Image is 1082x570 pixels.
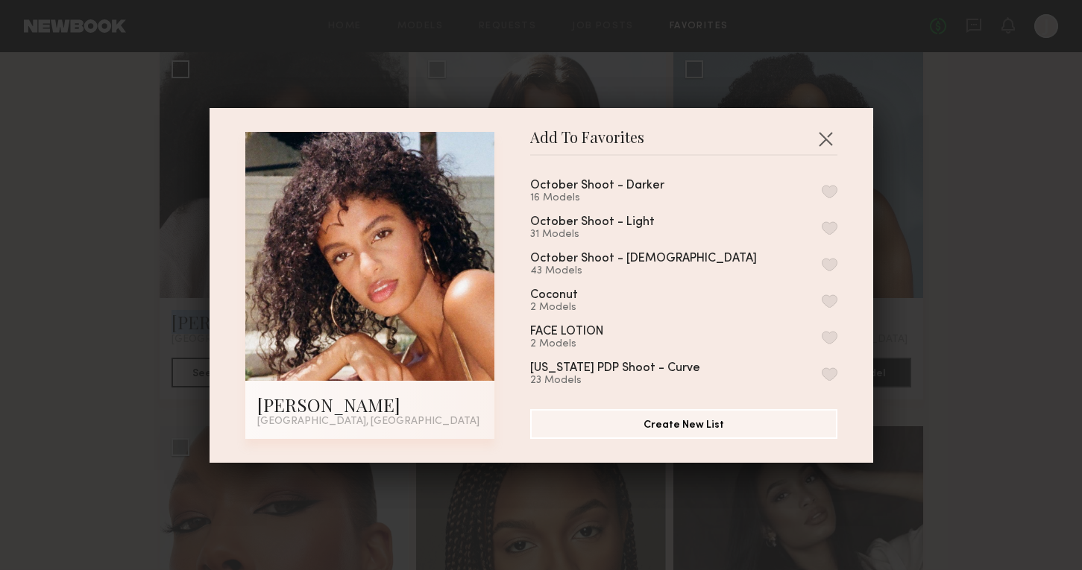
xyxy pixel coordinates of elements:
[530,192,700,204] div: 16 Models
[530,375,736,387] div: 23 Models
[530,253,757,265] div: October Shoot - [DEMOGRAPHIC_DATA]
[530,216,655,229] div: October Shoot - Light
[530,362,700,375] div: [US_STATE] PDP Shoot - Curve
[530,265,793,277] div: 43 Models
[530,302,614,314] div: 2 Models
[530,338,639,350] div: 2 Models
[530,180,664,192] div: October Shoot - Darker
[257,417,482,427] div: [GEOGRAPHIC_DATA], [GEOGRAPHIC_DATA]
[814,127,837,151] button: Close
[530,409,837,439] button: Create New List
[257,393,482,417] div: [PERSON_NAME]
[530,132,644,154] span: Add To Favorites
[530,229,691,241] div: 31 Models
[530,326,603,338] div: FACE LOTION
[530,289,578,302] div: Coconut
